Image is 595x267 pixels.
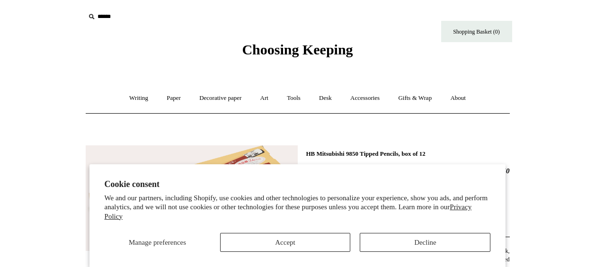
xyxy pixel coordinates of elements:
a: About [442,86,474,111]
a: Privacy Policy [105,203,472,220]
a: Paper [158,86,189,111]
a: Writing [121,86,157,111]
a: Art [252,86,277,111]
span: Manage preferences [129,239,186,246]
a: Tools [278,86,309,111]
a: Gifts & Wrap [390,86,440,111]
a: Accessories [342,86,388,111]
button: Decline [360,233,490,252]
img: HB Mitsubishi 9850 Tipped Pencils, box of 12 [86,145,298,251]
h1: HB Mitsubishi 9850 Tipped Pencils, box of 12 [306,150,509,158]
h2: £12.50 [306,167,509,175]
a: Desk [311,86,340,111]
button: Manage preferences [105,233,211,252]
a: Decorative paper [191,86,250,111]
a: Shopping Basket (0) [441,21,512,42]
h2: Cookie consent [105,179,491,189]
p: We and our partners, including Shopify, use cookies and other technologies to personalize your ex... [105,194,491,222]
a: Choosing Keeping [242,49,353,56]
span: Choosing Keeping [242,42,353,57]
button: Accept [220,233,351,252]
